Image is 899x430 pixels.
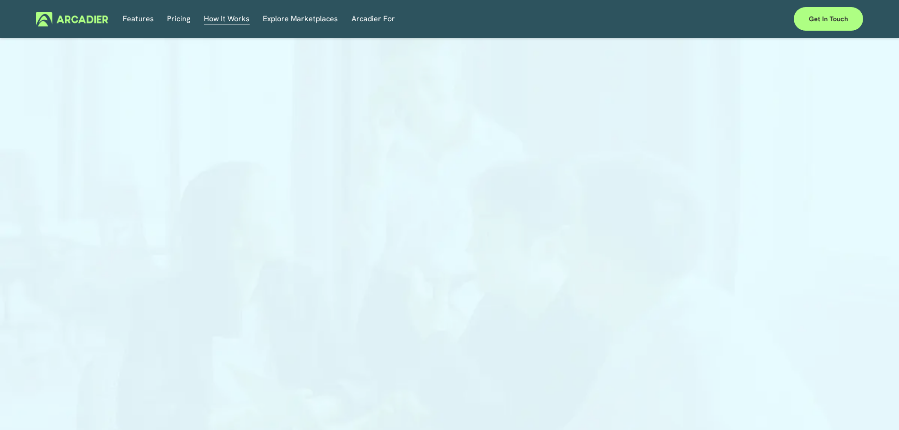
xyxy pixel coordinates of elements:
[123,12,154,26] a: Features
[167,12,190,26] a: Pricing
[36,12,108,26] img: Arcadier
[794,7,863,31] a: Get in touch
[352,12,395,25] span: Arcadier For
[263,12,338,26] a: Explore Marketplaces
[352,12,395,26] a: folder dropdown
[204,12,250,26] a: folder dropdown
[204,12,250,25] span: How It Works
